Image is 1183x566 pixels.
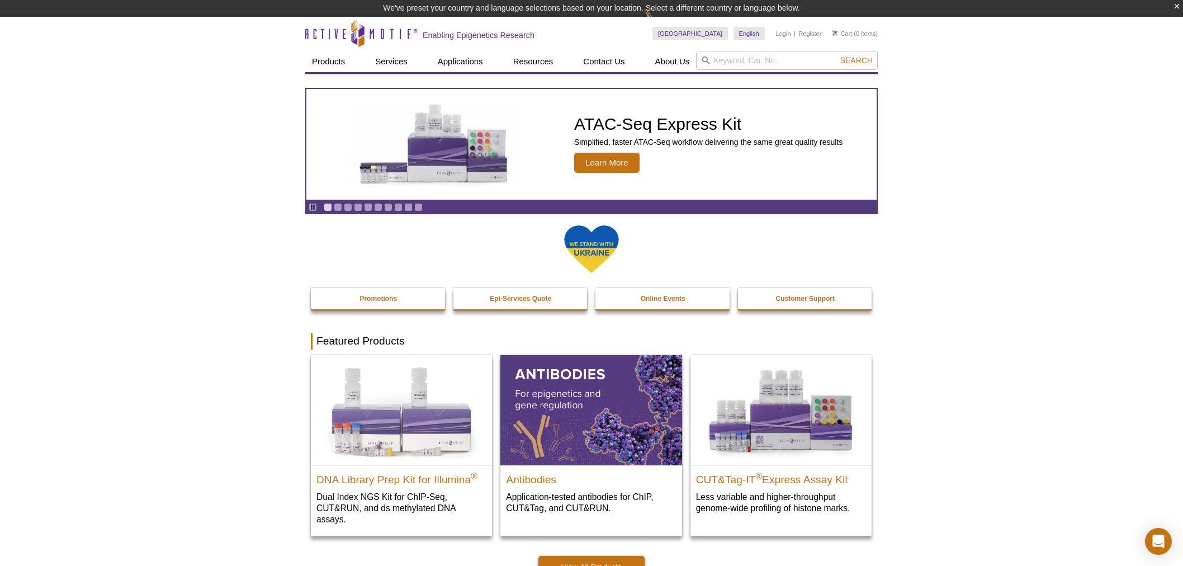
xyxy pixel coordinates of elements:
[354,203,362,211] a: Go to slide 4
[431,51,490,72] a: Applications
[414,203,423,211] a: Go to slide 10
[595,288,731,309] a: Online Events
[344,203,352,211] a: Go to slide 3
[324,203,332,211] a: Go to slide 1
[690,355,872,465] img: CUT&Tag-IT® Express Assay Kit
[306,89,877,200] article: ATAC-Seq Express Kit
[500,355,682,465] img: All Antibodies
[755,471,762,480] sup: ®
[776,30,791,37] a: Login
[574,137,843,147] p: Simplified, faster ATAC-Seq workflow delivering the same great quality results
[311,288,446,309] a: Promotions
[471,471,477,480] sup: ®
[506,469,676,485] h2: Antibodies
[334,203,342,211] a: Go to slide 2
[840,56,873,65] span: Search
[316,469,486,485] h2: DNA Library Prep Kit for Illumina
[500,355,682,525] a: All Antibodies Antibodies Application-tested antibodies for ChIP, CUT&Tag, and CUT&RUN.
[564,224,619,274] img: We Stand With Ukraine
[1145,528,1172,555] div: Open Intercom Messenger
[311,355,492,465] img: DNA Library Prep Kit for Illumina
[574,116,843,133] h2: ATAC-Seq Express Kit
[374,203,382,211] a: Go to slide 6
[343,102,527,187] img: ATAC-Seq Express Kit
[453,288,589,309] a: Epi-Services Quote
[359,295,397,303] strong: Promotions
[316,491,486,525] p: Dual Index NGS Kit for ChIP-Seq, CUT&RUN, and ds methylated DNA assays.
[576,51,631,72] a: Contact Us
[696,51,878,70] input: Keyword, Cat. No.
[641,295,685,303] strong: Online Events
[690,355,872,525] a: CUT&Tag-IT® Express Assay Kit CUT&Tag-IT®Express Assay Kit Less variable and higher-throughput ge...
[794,27,796,40] li: |
[832,30,837,36] img: Your Cart
[507,51,560,72] a: Resources
[506,491,676,514] p: Application-tested antibodies for ChIP, CUT&Tag, and CUT&RUN.
[696,491,866,514] p: Less variable and higher-throughput genome-wide profiling of histone marks​.
[309,203,317,211] a: Toggle autoplay
[738,288,873,309] a: Customer Support
[649,51,697,72] a: About Us
[696,469,866,485] h2: CUT&Tag-IT Express Assay Kit
[384,203,392,211] a: Go to slide 7
[490,295,551,303] strong: Epi-Services Quote
[574,153,640,173] span: Learn More
[311,333,872,350] h2: Featured Products
[364,203,372,211] a: Go to slide 5
[311,355,492,536] a: DNA Library Prep Kit for Illumina DNA Library Prep Kit for Illumina® Dual Index NGS Kit for ChIP-...
[734,27,765,40] a: English
[776,295,835,303] strong: Customer Support
[798,30,821,37] a: Register
[306,89,877,200] a: ATAC-Seq Express Kit ATAC-Seq Express Kit Simplified, faster ATAC-Seq workflow delivering the sam...
[368,51,414,72] a: Services
[423,30,534,40] h2: Enabling Epigenetics Research
[832,27,878,40] li: (0 items)
[837,55,876,65] button: Search
[305,51,352,72] a: Products
[645,8,674,35] img: Change Here
[832,30,852,37] a: Cart
[404,203,413,211] a: Go to slide 9
[652,27,728,40] a: [GEOGRAPHIC_DATA]
[394,203,403,211] a: Go to slide 8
